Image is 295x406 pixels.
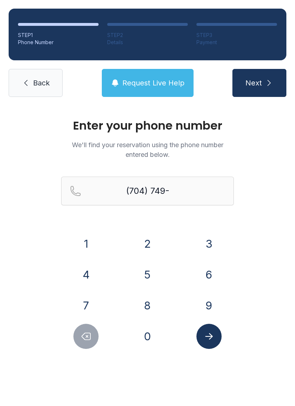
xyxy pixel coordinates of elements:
button: 4 [73,262,99,287]
button: 5 [135,262,160,287]
p: We'll find your reservation using the phone number entered below. [61,140,234,159]
div: Phone Number [18,39,99,46]
span: Next [245,78,262,88]
button: 7 [73,293,99,318]
button: 9 [196,293,222,318]
button: Submit lookup form [196,324,222,349]
input: Reservation phone number [61,177,234,205]
button: 2 [135,231,160,256]
div: STEP 2 [107,32,188,39]
div: Payment [196,39,277,46]
button: 3 [196,231,222,256]
span: Request Live Help [122,78,185,88]
button: 8 [135,293,160,318]
div: STEP 1 [18,32,99,39]
div: Details [107,39,188,46]
button: 1 [73,231,99,256]
h1: Enter your phone number [61,120,234,131]
button: 0 [135,324,160,349]
span: Back [33,78,50,88]
button: Delete number [73,324,99,349]
button: 6 [196,262,222,287]
div: STEP 3 [196,32,277,39]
